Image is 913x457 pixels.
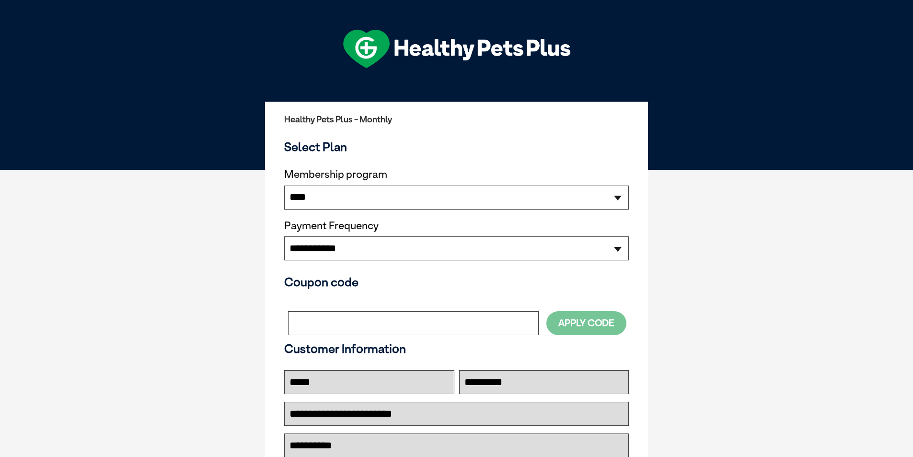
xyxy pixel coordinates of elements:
label: Payment Frequency [284,220,379,232]
h3: Customer Information [284,341,629,356]
label: Membership program [284,168,629,181]
img: hpp-logo-landscape-green-white.png [343,30,570,68]
button: Apply Code [546,311,626,335]
h3: Coupon code [284,275,629,289]
h3: Select Plan [284,140,629,154]
h2: Healthy Pets Plus - Monthly [284,115,629,124]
